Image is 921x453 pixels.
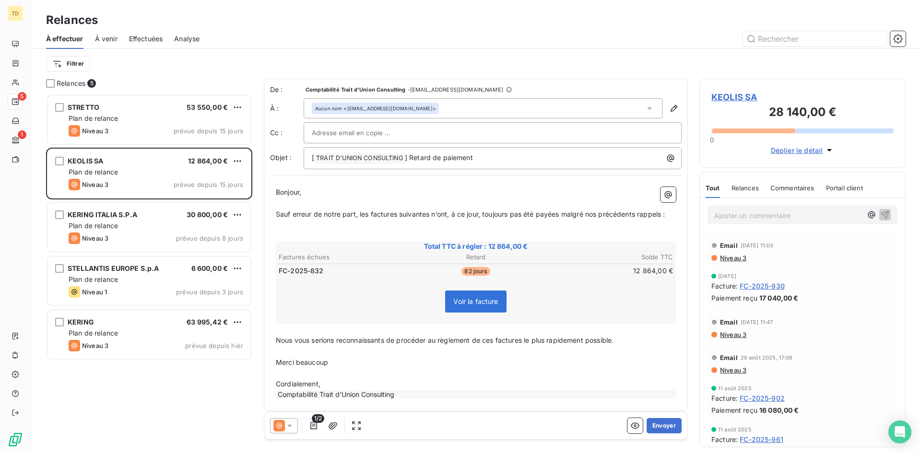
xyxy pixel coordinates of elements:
[740,393,785,403] span: FC-2025-902
[277,242,674,251] span: Total TTC à régler : 12 864,00 €
[187,210,228,219] span: 30 800,00 €
[711,293,757,303] span: Paiement reçu
[270,104,304,113] label: À :
[95,34,118,44] span: À venir
[711,434,738,444] span: Facture :
[720,354,738,361] span: Email
[18,130,26,139] span: 1
[306,87,406,93] span: Comptabilité Trait d'Union Consulting
[741,319,773,325] span: [DATE] 11:47
[718,427,752,432] span: 11 août 2025
[461,267,490,276] span: 82 jours
[410,252,541,262] th: Retard
[759,405,799,415] span: 16 080,00 €
[453,297,498,305] span: Voir la facture
[68,264,159,272] span: STELLANTIS EUROPE S.p.A
[741,243,774,248] span: [DATE] 11:03
[82,288,107,296] span: Niveau 1
[740,281,785,291] span: FC-2025-930
[647,418,682,433] button: Envoyer
[312,414,324,423] span: 1/2
[770,184,815,192] span: Commentaires
[82,127,108,135] span: Niveau 3
[741,355,793,360] span: 26 août 2025, 17:08
[46,94,252,453] div: grid
[719,331,746,338] span: Niveau 3
[68,318,94,326] span: KERING
[270,153,292,162] span: Objet :
[740,434,783,444] span: FC-2025-961
[187,103,228,111] span: 53 550,00 €
[82,342,108,349] span: Niveau 3
[18,92,26,101] span: 5
[57,79,85,88] span: Relances
[276,210,665,218] span: Sauf erreur de notre part, les factures suivantes n’ont, à ce jour, toujours pas été payées malgr...
[69,221,118,230] span: Plan de relance
[711,405,757,415] span: Paiement reçu
[8,432,23,447] img: Logo LeanPay
[87,79,96,88] span: 5
[187,318,228,326] span: 63 995,42 €
[743,31,886,46] input: Rechercher
[276,358,328,366] span: Merci beaucoup
[69,114,118,122] span: Plan de relance
[270,128,304,138] label: Cc :
[69,275,118,283] span: Plan de relance
[82,181,108,188] span: Niveau 3
[46,12,98,29] h3: Relances
[312,153,314,162] span: [
[759,293,799,303] span: 17 040,00 €
[315,153,404,164] span: TRAIT D'UNION CONSULTING
[191,264,228,272] span: 6 600,00 €
[732,184,759,192] span: Relances
[174,34,200,44] span: Analyse
[276,380,320,388] span: Cordialement,
[176,234,243,242] span: prévue depuis 8 jours
[82,234,108,242] span: Niveau 3
[826,184,863,192] span: Portail client
[312,126,415,140] input: Adresse email en copie ...
[720,318,738,326] span: Email
[718,385,752,391] span: 11 août 2025
[46,56,90,71] button: Filtrer
[405,153,473,162] span: ] Retard de paiement
[185,342,243,349] span: prévue depuis hier
[315,105,436,112] div: <[EMAIL_ADDRESS][DOMAIN_NAME]>
[543,266,673,276] td: 12 864,00 €
[706,184,720,192] span: Tout
[176,288,243,296] span: prévue depuis 3 jours
[46,34,83,44] span: À effectuer
[711,393,738,403] span: Facture :
[719,366,746,374] span: Niveau 3
[174,181,243,188] span: prévue depuis 15 jours
[276,336,614,344] span: Nous vous serions reconnaissants de procéder au règlement de ces factures le plus rapidement poss...
[69,168,118,176] span: Plan de relance
[711,91,894,104] span: KEOLIS SA
[719,254,746,262] span: Niveau 3
[129,34,163,44] span: Effectuées
[69,329,118,337] span: Plan de relance
[408,87,503,93] span: - [EMAIL_ADDRESS][DOMAIN_NAME]
[270,85,304,94] span: De :
[278,252,409,262] th: Factures échues
[711,281,738,291] span: Facture :
[720,242,738,249] span: Email
[8,6,23,21] div: TD
[315,105,342,112] em: Aucun nom
[276,188,301,196] span: Bonjour,
[68,210,137,219] span: KERING ITALIA S.P.A
[768,145,838,156] button: Déplier le détail
[888,420,911,443] div: Open Intercom Messenger
[188,157,228,165] span: 12 864,00 €
[174,127,243,135] span: prévue depuis 15 jours
[543,252,673,262] th: Solde TTC
[279,266,324,276] span: FC-2025-832
[711,104,894,123] h3: 28 140,00 €
[771,145,823,155] span: Déplier le détail
[718,273,736,279] span: [DATE]
[68,103,99,111] span: STRETTO
[710,136,714,144] span: 0
[68,157,103,165] span: KEOLIS SA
